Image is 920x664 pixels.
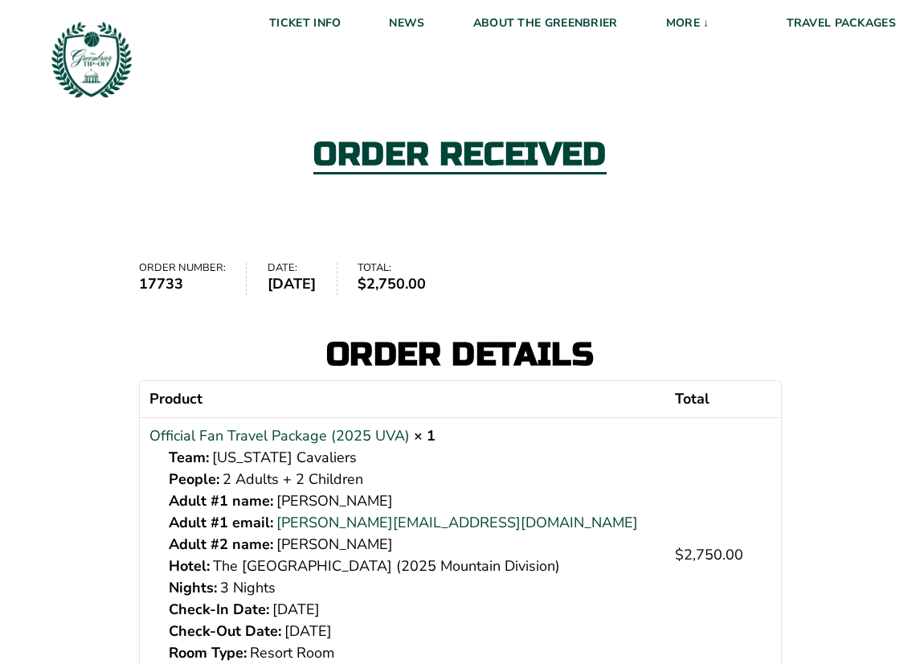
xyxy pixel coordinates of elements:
strong: People: [169,469,219,490]
li: Order number: [139,263,247,295]
p: [DATE] [169,599,656,621]
p: Resort Room [169,642,656,664]
a: [PERSON_NAME][EMAIL_ADDRESS][DOMAIN_NAME] [276,512,638,534]
p: [DATE] [169,621,656,642]
p: 2 Adults + 2 Children [169,469,656,490]
p: [US_STATE] Cavaliers [169,447,656,469]
strong: Check-Out Date: [169,621,281,642]
strong: Nights: [169,577,217,599]
h2: Order details [139,338,782,371]
bdi: 2,750.00 [358,274,426,293]
p: The [GEOGRAPHIC_DATA] (2025 Mountain Division) [169,555,656,577]
span: $ [358,274,366,293]
strong: Room Type: [169,642,247,664]
strong: Hotel: [169,555,210,577]
span: $ [675,545,684,564]
img: Greenbrier Tip-Off [48,16,135,103]
th: Product [140,381,666,417]
bdi: 2,750.00 [675,545,743,564]
strong: 17733 [139,273,226,295]
p: [PERSON_NAME] [169,490,656,512]
strong: Team: [169,447,209,469]
strong: × 1 [414,426,435,445]
h2: Order received [313,138,606,174]
li: Date: [268,263,337,295]
th: Total [665,381,780,417]
strong: Adult #2 name: [169,534,273,555]
li: Total: [358,263,447,295]
strong: Check-In Date: [169,599,269,621]
strong: Adult #1 name: [169,490,273,512]
a: Official Fan Travel Package (2025 UVA) [149,425,410,447]
p: [PERSON_NAME] [169,534,656,555]
p: 3 Nights [169,577,656,599]
strong: Adult #1 email: [169,512,273,534]
strong: [DATE] [268,273,316,295]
